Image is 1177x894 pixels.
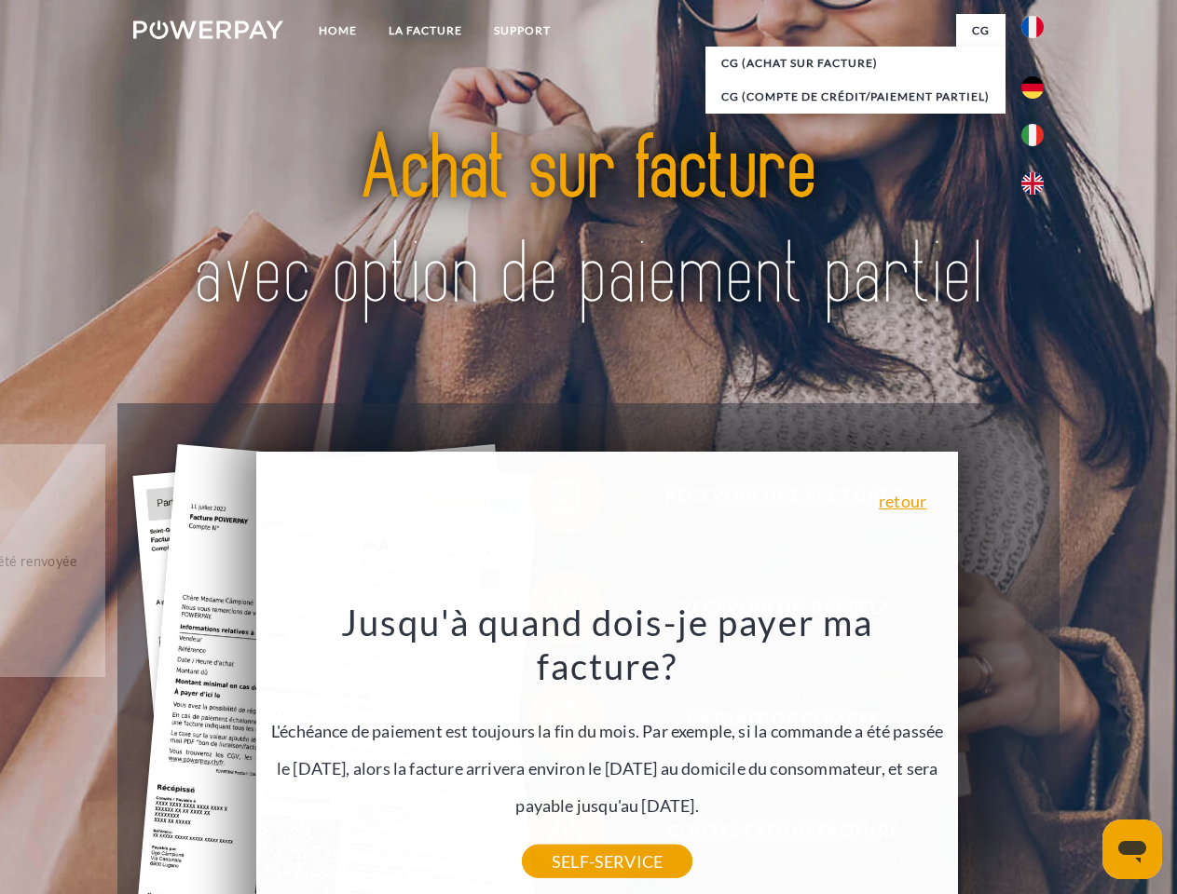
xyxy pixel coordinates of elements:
iframe: Bouton de lancement de la fenêtre de messagerie [1102,819,1162,879]
a: SELF-SERVICE [522,845,692,878]
a: CG (achat sur facture) [705,47,1006,80]
img: en [1021,172,1044,195]
div: L'échéance de paiement est toujours la fin du mois. Par exemple, si la commande a été passée le [... [267,600,948,861]
img: logo-powerpay-white.svg [133,20,283,39]
a: retour [879,493,926,509]
img: de [1021,76,1044,99]
a: Support [478,14,567,47]
a: LA FACTURE [373,14,478,47]
img: fr [1021,16,1044,38]
a: CG [956,14,1006,47]
a: Home [303,14,373,47]
img: it [1021,124,1044,146]
h3: Jusqu'à quand dois-je payer ma facture? [267,600,948,689]
a: CG (Compte de crédit/paiement partiel) [705,80,1006,114]
img: title-powerpay_fr.svg [178,89,999,357]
